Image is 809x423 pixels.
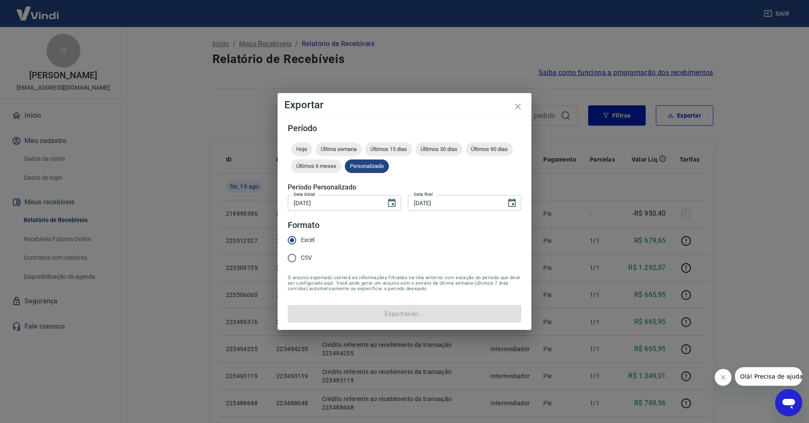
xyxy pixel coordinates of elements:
[288,124,521,132] h5: Período
[345,159,389,173] div: Personalizado
[508,96,528,117] button: close
[466,143,513,156] div: Últimos 90 dias
[5,6,71,13] span: Olá! Precisa de ajuda?
[504,195,520,211] button: Choose date, selected date is 19 de ago de 2025
[775,389,802,416] iframe: Botão para abrir a janela de mensagens
[291,146,312,152] span: Hoje
[291,163,341,169] span: Últimos 6 meses
[416,146,462,152] span: Últimos 30 dias
[715,369,732,386] iframe: Fechar mensagem
[365,146,412,152] span: Últimos 15 dias
[291,143,312,156] div: Hoje
[316,146,362,152] span: Última semana
[288,219,319,231] legend: Formato
[288,183,521,192] h5: Período Personalizado
[365,143,412,156] div: Últimos 15 dias
[284,100,525,110] h4: Exportar
[301,236,314,244] span: Excel
[301,253,312,262] span: CSV
[383,195,400,211] button: Choose date, selected date is 18 de ago de 2025
[288,275,521,291] span: O arquivo exportado conterá as informações filtradas na tela anterior com exceção do período que ...
[345,163,389,169] span: Personalizado
[316,143,362,156] div: Última semana
[291,159,341,173] div: Últimos 6 meses
[735,367,802,386] iframe: Mensagem da empresa
[288,195,380,211] input: DD/MM/YYYY
[414,191,433,198] label: Data final
[466,146,513,152] span: Últimos 90 dias
[294,191,315,198] label: Data inicial
[408,195,500,211] input: DD/MM/YYYY
[416,143,462,156] div: Últimos 30 dias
